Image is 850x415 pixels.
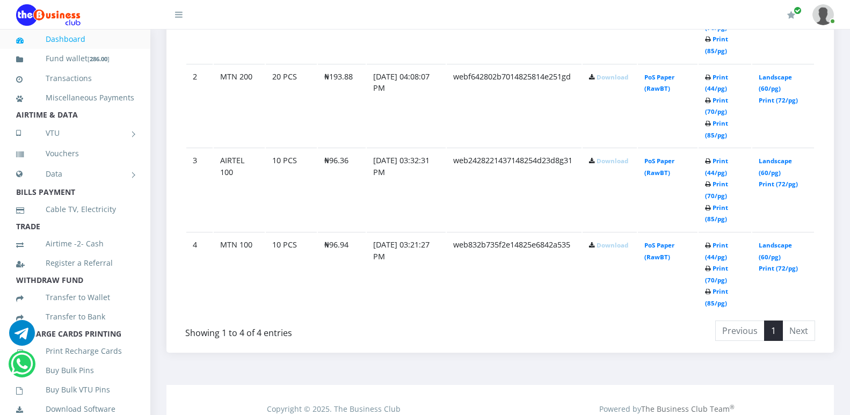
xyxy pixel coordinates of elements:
[812,4,834,25] img: User
[367,148,446,231] td: [DATE] 03:32:31 PM
[16,358,134,383] a: Buy Bulk Pins
[644,73,674,93] a: PoS Paper (RawBT)
[447,232,582,315] td: web832b735f2e14825e6842a535
[597,157,628,165] a: Download
[597,241,628,249] a: Download
[16,304,134,329] a: Transfer to Bank
[214,232,265,315] td: MTN 100
[16,285,134,310] a: Transfer to Wallet
[16,197,134,222] a: Cable TV, Electricity
[16,85,134,110] a: Miscellaneous Payments
[186,64,213,147] td: 2
[759,264,798,272] a: Print (72/pg)
[759,180,798,188] a: Print (72/pg)
[16,141,134,166] a: Vouchers
[705,119,728,139] a: Print (85/pg)
[500,403,834,414] div: Powered by
[764,321,783,341] a: 1
[705,203,728,223] a: Print (85/pg)
[16,66,134,91] a: Transactions
[185,319,440,340] div: Showing 1 to 4 of 4 entries
[167,403,500,414] div: Copyright © 2025. The Business Club
[759,96,798,104] a: Print (72/pg)
[787,11,795,19] i: Renew/Upgrade Subscription
[730,403,735,411] sup: ®
[16,4,81,26] img: Logo
[705,73,728,93] a: Print (44/pg)
[705,35,728,55] a: Print (85/pg)
[367,232,446,315] td: [DATE] 03:21:27 PM
[759,157,792,177] a: Landscape (60/pg)
[705,180,728,200] a: Print (70/pg)
[705,264,728,284] a: Print (70/pg)
[318,232,366,315] td: ₦96.94
[759,73,792,93] a: Landscape (60/pg)
[186,232,213,315] td: 4
[16,231,134,256] a: Airtime -2- Cash
[759,241,792,261] a: Landscape (60/pg)
[597,73,628,81] a: Download
[186,148,213,231] td: 3
[705,157,728,177] a: Print (44/pg)
[11,359,33,377] a: Chat for support
[644,241,674,261] a: PoS Paper (RawBT)
[16,46,134,71] a: Fund wallet[286.00]
[16,120,134,147] a: VTU
[705,287,728,307] a: Print (85/pg)
[214,64,265,147] td: MTN 200
[90,55,107,63] b: 286.00
[641,404,735,414] a: The Business Club Team®
[16,339,134,363] a: Print Recharge Cards
[9,328,35,346] a: Chat for support
[705,96,728,116] a: Print (70/pg)
[447,64,582,147] td: webf642802b7014825814e251gd
[318,148,366,231] td: ₦96.36
[16,377,134,402] a: Buy Bulk VTU Pins
[214,148,265,231] td: AIRTEL 100
[367,64,446,147] td: [DATE] 04:08:07 PM
[16,251,134,275] a: Register a Referral
[16,27,134,52] a: Dashboard
[794,6,802,14] span: Renew/Upgrade Subscription
[705,12,728,32] a: Print (70/pg)
[318,64,366,147] td: ₦193.88
[266,148,317,231] td: 10 PCS
[16,161,134,187] a: Data
[88,55,110,63] small: [ ]
[447,148,582,231] td: web2428221437148254d23d8g31
[644,157,674,177] a: PoS Paper (RawBT)
[266,232,317,315] td: 10 PCS
[266,64,317,147] td: 20 PCS
[705,241,728,261] a: Print (44/pg)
